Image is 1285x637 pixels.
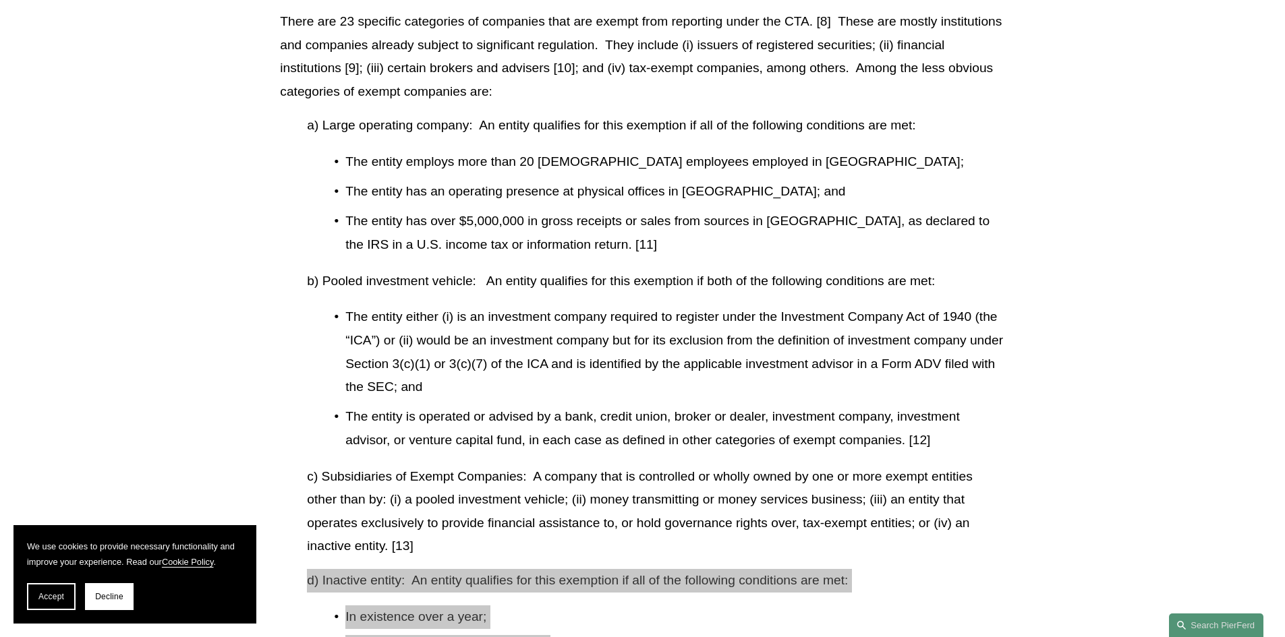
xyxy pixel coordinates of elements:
p: c) Subsidiaries of Exempt Companies: A company that is controlled or wholly owned by one or more ... [307,465,1004,558]
p: The entity employs more than 20 [DEMOGRAPHIC_DATA] employees employed in [GEOGRAPHIC_DATA]; [345,150,1004,174]
p: The entity either (i) is an investment company required to register under the Investment Company ... [345,305,1004,398]
p: The entity has an operating presence at physical offices in [GEOGRAPHIC_DATA]; and [345,180,1004,204]
p: d) Inactive entity: An entity qualifies for this exemption if all of the following conditions are... [307,569,1004,593]
p: a) Large operating company: An entity qualifies for this exemption if all of the following condit... [307,114,1004,138]
span: Decline [95,592,123,601]
button: Accept [27,583,76,610]
p: There are 23 specific categories of companies that are exempt from reporting under the CTA. [8] T... [280,10,1004,103]
section: Cookie banner [13,525,256,624]
p: In existence over a year; [345,605,1004,629]
a: Search this site [1169,613,1263,637]
p: The entity has over $5,000,000 in gross receipts or sales from sources in [GEOGRAPHIC_DATA], as d... [345,210,1004,256]
button: Decline [85,583,134,610]
span: Accept [38,592,64,601]
a: Cookie Policy [162,557,214,567]
p: The entity is operated or advised by a bank, credit union, broker or dealer, investment company, ... [345,405,1004,452]
p: b) Pooled investment vehicle: An entity qualifies for this exemption if both of the following con... [307,270,1004,293]
p: We use cookies to provide necessary functionality and improve your experience. Read our . [27,539,243,570]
